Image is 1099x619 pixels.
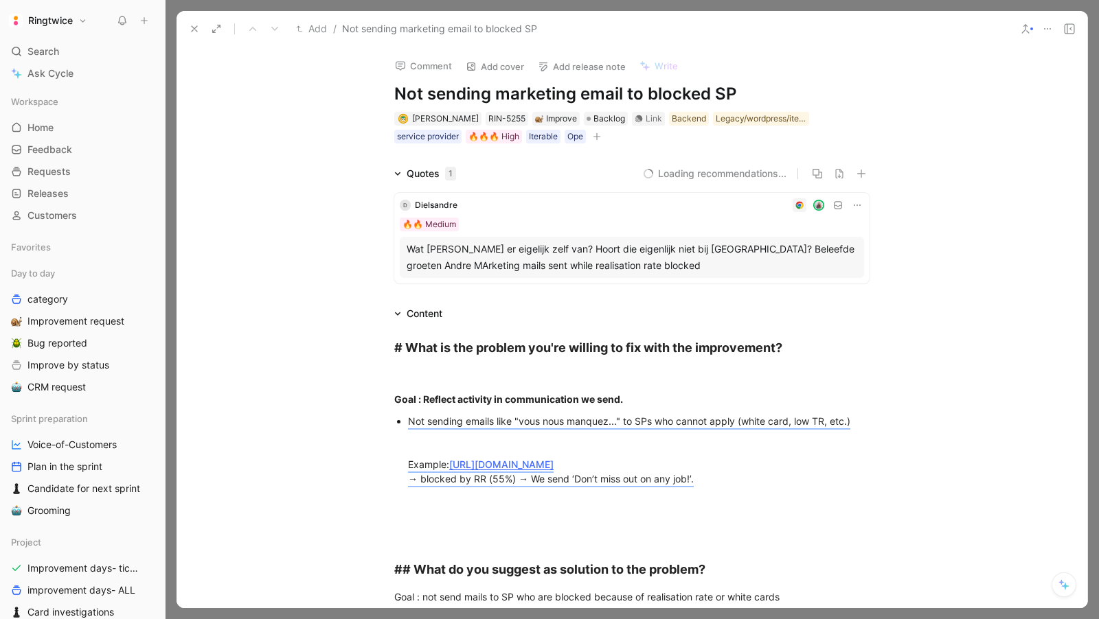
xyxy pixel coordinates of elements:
[27,209,77,222] span: Customers
[643,165,786,182] button: Loading recommendations...
[27,165,71,178] span: Requests
[27,438,117,452] span: Voice-of-Customers
[5,263,159,283] div: Day to day
[11,483,22,494] img: ♟️
[9,14,23,27] img: Ringtwice
[5,263,159,397] div: Day to daycategory🐌Improvement request🪲Bug reportedImprove by status🤖CRM request
[415,200,457,210] span: Dielsandre
[11,95,58,108] span: Workspace
[535,112,577,126] div: Improve
[646,112,662,126] div: Link
[5,117,159,138] a: Home
[27,43,59,60] span: Search
[5,333,159,353] a: 🪲Bug reported
[27,65,73,82] span: Ask Cycle
[27,460,102,474] span: Plan in the sprint
[400,200,411,211] div: D
[567,130,583,143] div: Ope
[488,112,525,126] div: RIN-5255
[5,289,159,309] a: category
[394,83,870,105] h1: Not sending marketing email to blocked SP
[716,112,806,126] div: Legacy/wordpress/iterable
[5,139,159,160] a: Feedback
[5,478,159,499] a: ♟️Candidate for next sprint
[5,41,159,62] div: Search
[5,183,159,204] a: Releases
[468,130,519,143] div: 🔥🔥🔥 High
[5,63,159,84] a: Ask Cycle
[5,311,159,331] a: 🐌Improvement request
[11,266,55,280] span: Day to day
[408,473,694,484] mark: → blocked by RR (55%) → We send ‘Don’t miss out on any job!’.
[407,165,456,182] div: Quotes
[5,377,159,397] a: 🤖CRM request
[27,121,54,135] span: Home
[11,316,22,327] img: 🐌
[27,336,87,350] span: Bug reported
[28,14,73,27] h1: Ringtwice
[407,305,442,322] div: Content
[5,205,159,226] a: Customers
[399,115,407,123] img: avatar
[407,241,857,274] div: Wat [PERSON_NAME] er eigelijk zelf van? Hoort die eigenlijk niet bij [GEOGRAPHIC_DATA]? Beleefde ...
[27,187,69,200] span: Releases
[5,580,159,600] a: improvement days- ALL
[389,305,448,322] div: Content
[8,335,25,351] button: 🪲
[672,112,706,126] div: Backend
[27,292,68,306] span: category
[27,358,109,372] span: Improve by status
[27,583,135,597] span: improvement days- ALL
[389,56,458,75] button: Comment
[342,21,537,37] span: Not sending marketing email to blocked SP
[5,500,159,521] a: 🤖Grooming
[27,504,71,517] span: Grooming
[408,458,554,470] mark: Example:
[27,605,114,619] span: Card investigations
[5,91,159,112] div: Workspace
[397,130,459,143] div: service provider
[5,434,159,455] a: Voice-of-Customers
[11,535,41,549] span: Project
[403,218,456,231] div: 🔥🔥 Medium
[394,393,623,405] strong: Goal : Reflect activity in communication we send.
[5,161,159,182] a: Requests
[5,532,159,552] div: Project
[11,338,22,349] img: 🪲
[532,112,580,126] div: 🐌Improve
[8,313,25,329] button: 🐌
[11,382,22,393] img: 🤖
[8,379,25,395] button: 🤖
[535,115,543,123] img: 🐌
[293,21,330,37] button: Add
[27,143,72,156] span: Feedback
[633,56,684,75] button: Write
[27,482,140,495] span: Candidate for next sprint
[394,340,782,355] strong: # What is the problem you're willing to fix with the improvement?
[8,502,25,519] button: 🤖
[412,113,479,124] span: [PERSON_NAME]
[5,558,159,579] a: Improvement days- tickets ready
[449,458,554,470] a: [URL][DOMAIN_NAME]
[5,355,159,375] a: Improve by status
[593,112,625,126] span: Backlog
[11,240,51,254] span: Favorites
[389,165,462,182] div: Quotes1
[655,60,678,72] span: Write
[27,380,86,394] span: CRM request
[584,112,628,126] div: Backlog
[333,21,337,37] span: /
[532,57,632,76] button: Add release note
[5,408,159,429] div: Sprint preparation
[8,480,25,497] button: ♟️
[27,561,144,575] span: Improvement days- tickets ready
[11,607,22,618] img: ♟️
[5,456,159,477] a: Plan in the sprint
[815,201,824,210] img: avatar
[5,408,159,521] div: Sprint preparationVoice-of-CustomersPlan in the sprint♟️Candidate for next sprint🤖Grooming
[394,562,705,576] strong: ## What do you suggest as solution to the problem?
[5,237,159,257] div: Favorites
[27,314,124,328] span: Improvement request
[5,11,91,30] button: RingtwiceRingtwice
[445,167,456,180] div: 1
